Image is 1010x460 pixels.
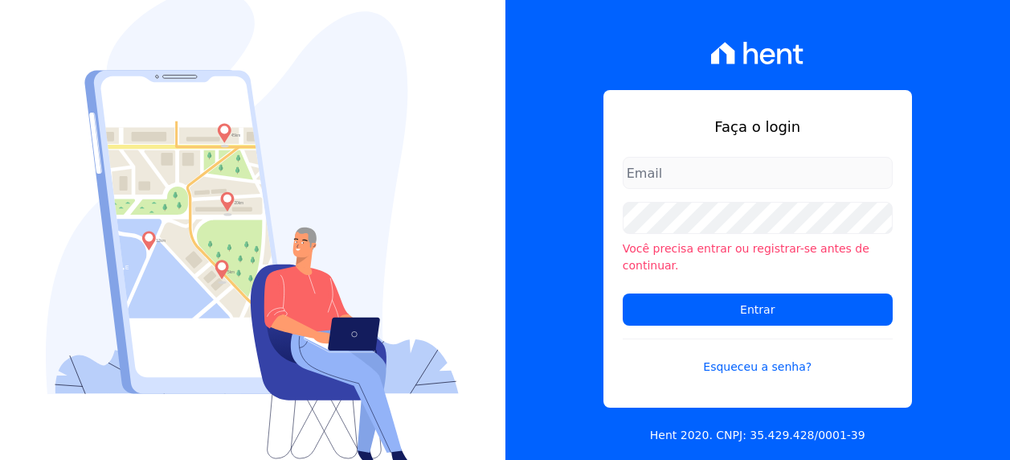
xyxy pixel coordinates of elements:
a: Esqueceu a senha? [623,339,893,376]
p: Hent 2020. CNPJ: 35.429.428/0001-39 [650,427,865,444]
input: Email [623,157,893,189]
h1: Faça o login [623,116,893,138]
li: Você precisa entrar ou registrar-se antes de continuar. [623,240,893,274]
input: Entrar [623,294,893,326]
